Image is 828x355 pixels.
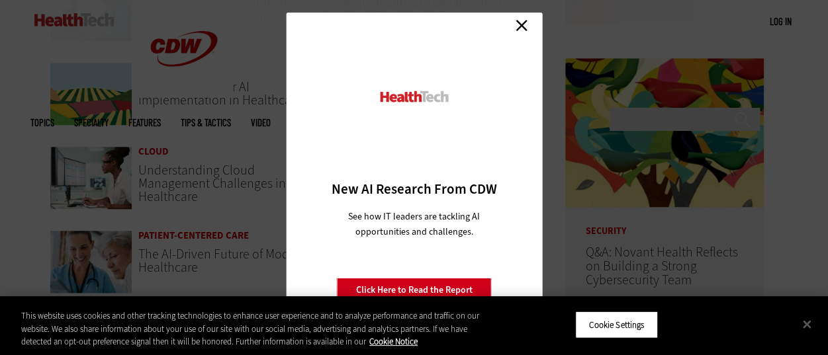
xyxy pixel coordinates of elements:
[337,278,492,303] a: Click Here to Read the Report
[792,309,821,338] button: Close
[309,180,519,198] h3: New AI Research From CDW
[512,16,531,36] a: Close
[332,209,496,239] p: See how IT leaders are tackling AI opportunities and challenges.
[369,336,418,347] a: More information about your privacy
[575,311,658,338] button: Cookie Settings
[21,309,497,348] div: This website uses cookies and other tracking technologies to enhance user experience and to analy...
[378,90,450,104] img: HealthTech_0.png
